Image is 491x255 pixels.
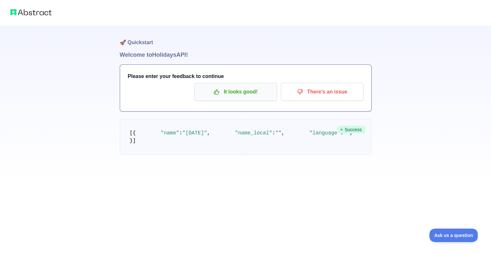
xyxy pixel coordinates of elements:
[275,130,281,136] span: ""
[120,26,372,50] h1: 🚀 Quickstart
[281,130,285,136] span: ,
[128,73,363,80] h3: Please enter your feedback to continue
[309,130,340,136] span: "language"
[179,130,182,136] span: :
[199,86,272,97] p: It looks good!
[194,83,277,101] button: It looks good!
[130,130,133,136] span: [
[286,86,359,97] p: There's an issue
[207,130,210,136] span: ,
[272,130,275,136] span: :
[182,130,207,136] span: "[DATE]"
[10,8,52,17] img: Abstract logo
[161,130,179,136] span: "name"
[338,126,365,133] span: Success
[120,50,372,59] h1: Welcome to Holidays API!
[235,130,272,136] span: "name_local"
[429,229,478,242] iframe: Toggle Customer Support
[281,83,363,101] button: There's an issue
